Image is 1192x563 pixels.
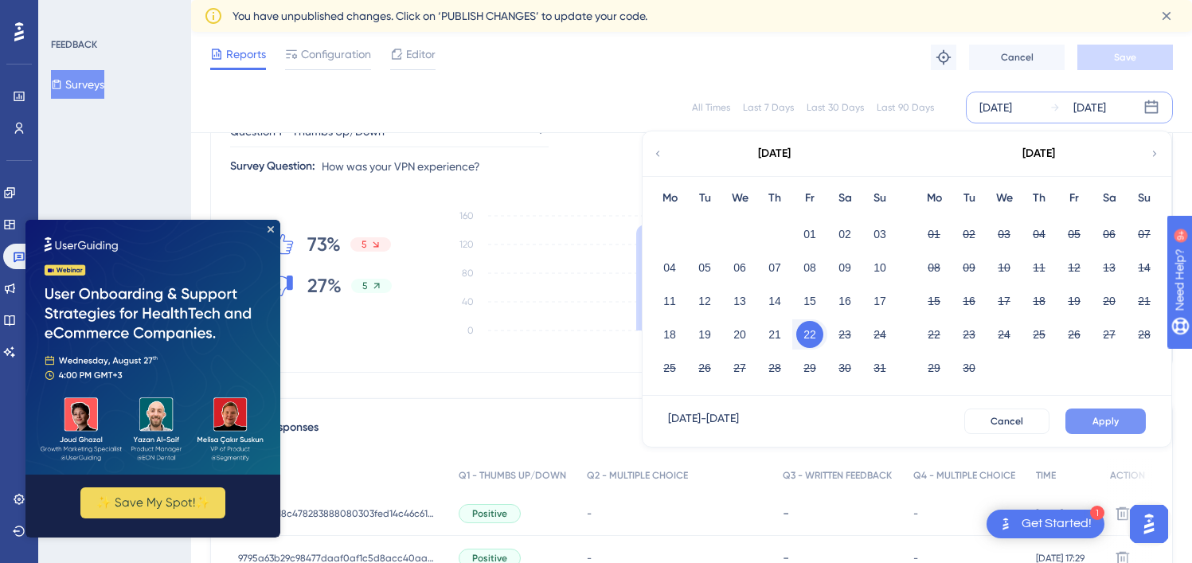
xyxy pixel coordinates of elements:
button: 17 [866,287,893,315]
button: 01 [796,221,823,248]
button: Apply [1065,409,1146,434]
button: 21 [1131,287,1158,315]
button: 10 [991,254,1018,281]
button: 29 [920,354,948,381]
button: 25 [1026,321,1053,348]
button: 21 [761,321,788,348]
button: 13 [1096,254,1123,281]
div: All Times [692,101,730,114]
span: Apply [1092,415,1119,428]
button: 25 [656,354,683,381]
div: Su [1127,189,1162,208]
button: ✨ Save My Spot!✨ [55,268,200,299]
div: Sa [827,189,862,208]
span: Save [1114,51,1136,64]
span: 5 [362,238,367,251]
button: 16 [831,287,858,315]
iframe: UserGuiding AI Assistant Launcher [1125,500,1173,548]
span: 73% [307,232,341,257]
button: 26 [1061,321,1088,348]
span: 5 [362,280,368,292]
button: 14 [761,287,788,315]
tspan: 120 [459,239,474,250]
button: 24 [866,321,893,348]
button: 17 [991,287,1018,315]
span: Cancel [991,415,1023,428]
span: Need Help? [37,4,100,23]
button: 20 [1096,287,1123,315]
div: - [783,506,897,521]
span: - [913,507,918,520]
span: Q1 - THUMBS UP/DOWN [459,469,566,482]
button: 16 [956,287,983,315]
button: 09 [831,254,858,281]
button: 05 [1061,221,1088,248]
button: 11 [1026,254,1053,281]
span: How was your VPN experience? [322,157,480,176]
div: Sa [1092,189,1127,208]
tspan: 160 [459,210,474,221]
div: [DATE] [979,98,1012,117]
button: 07 [1131,221,1158,248]
span: 0009d3218c478283888080303fed14c46c61e6b3b8f55963a2671dac3afb3907 [238,507,437,520]
button: 10 [866,254,893,281]
span: Reports [226,45,266,64]
div: Fr [1057,189,1092,208]
div: [DATE] - [DATE] [668,409,739,434]
button: 08 [796,254,823,281]
div: Tu [952,189,987,208]
span: Q4 - MULTIPLE CHOICE [913,469,1015,482]
div: Su [862,189,897,208]
button: 23 [831,321,858,348]
button: 31 [866,354,893,381]
span: Q3 - WRITTEN FEEDBACK [783,469,892,482]
span: 27% [307,273,342,299]
button: 03 [991,221,1018,248]
button: 23 [956,321,983,348]
button: 19 [691,321,718,348]
button: 27 [726,354,753,381]
button: Save [1077,45,1173,70]
button: 27 [1096,321,1123,348]
span: Cancel [1001,51,1034,64]
tspan: 0 [467,325,474,336]
div: Last 7 Days [743,101,794,114]
button: 03 [866,221,893,248]
span: Configuration [301,45,371,64]
button: 11 [656,287,683,315]
tspan: 80 [462,268,474,279]
button: 18 [656,321,683,348]
button: Surveys [51,70,104,99]
button: 19 [1061,287,1088,315]
button: 28 [761,354,788,381]
button: 26 [691,354,718,381]
button: 04 [656,254,683,281]
button: 15 [920,287,948,315]
button: 29 [796,354,823,381]
button: 07 [761,254,788,281]
div: Get Started! [1022,515,1092,533]
span: [DATE] 18:06 [1036,507,1088,520]
div: Th [757,189,792,208]
button: 14 [1131,254,1158,281]
button: 12 [691,287,718,315]
button: 15 [796,287,823,315]
div: We [987,189,1022,208]
button: 02 [956,221,983,248]
div: We [722,189,757,208]
button: 28 [1131,321,1158,348]
div: Open Get Started! checklist, remaining modules: 1 [987,510,1104,538]
div: Mo [652,189,687,208]
button: 20 [726,321,753,348]
span: You have unpublished changes. Click on ‘PUBLISH CHANGES’ to update your code. [233,6,647,25]
button: 05 [691,254,718,281]
div: 9+ [108,8,118,21]
button: 06 [726,254,753,281]
tspan: 40 [462,296,474,307]
button: 24 [991,321,1018,348]
span: Positive [472,507,507,520]
button: 06 [1096,221,1123,248]
button: 02 [831,221,858,248]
